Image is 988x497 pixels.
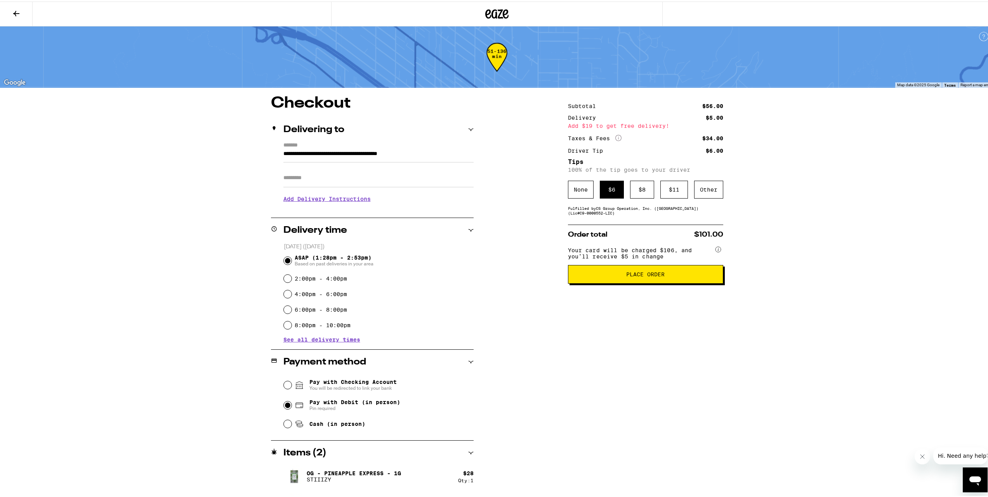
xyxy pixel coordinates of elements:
span: Cash (in person) [309,419,365,426]
div: None [568,179,594,197]
span: Hi. Need any help? [5,5,56,12]
p: 100% of the tip goes to your driver [568,165,723,171]
span: $101.00 [694,230,723,237]
div: 51-136 min [486,47,507,76]
span: Pin required [309,404,400,410]
h1: Checkout [271,94,474,110]
p: We'll contact you at [PHONE_NUMBER] when we arrive [283,206,474,213]
span: Map data ©2025 Google [897,81,939,85]
div: Delivery [568,113,601,119]
div: $ 6 [600,179,624,197]
h3: Add Delivery Instructions [283,188,474,206]
h5: Tips [568,157,723,164]
button: See all delivery times [283,335,360,341]
span: Pay with Checking Account [309,377,397,390]
label: 2:00pm - 4:00pm [295,274,347,280]
div: $ 28 [463,469,474,475]
div: Add $19 to get free delivery! [568,122,723,127]
img: OG - Pineapple Express - 1g [283,464,305,486]
span: Your card will be charged $106, and you’ll receive $5 in change [568,243,714,258]
div: Qty: 1 [458,476,474,481]
p: STIIIZY [307,475,401,481]
div: $6.00 [706,146,723,152]
iframe: Close message [915,447,930,463]
label: 8:00pm - 10:00pm [295,321,351,327]
div: Taxes & Fees [568,133,622,140]
iframe: Button to launch messaging window [963,466,988,491]
a: Open this area in Google Maps (opens a new window) [2,76,28,86]
div: Other [694,179,723,197]
div: Fulfilled by CS Group Operation, Inc. ([GEOGRAPHIC_DATA]) (Lic# C9-0000552-LIC ) [568,204,723,214]
span: Pay with Debit (in person) [309,398,400,404]
div: $34.00 [702,134,723,140]
iframe: Message from company [933,446,988,463]
div: Subtotal [568,102,601,107]
div: $ 8 [630,179,654,197]
a: Terms [944,81,956,86]
div: $56.00 [702,102,723,107]
span: ASAP (1:28pm - 2:53pm) [295,253,373,265]
p: OG - Pineapple Express - 1g [307,469,401,475]
div: Driver Tip [568,146,608,152]
label: 6:00pm - 8:00pm [295,305,347,311]
label: 4:00pm - 6:00pm [295,289,347,296]
span: Place Order [626,270,665,276]
h2: Payment method [283,356,366,365]
div: $ 11 [660,179,688,197]
span: Based on past deliveries in your area [295,259,373,265]
img: Google [2,76,28,86]
h2: Delivering to [283,124,344,133]
span: Order total [568,230,608,237]
h2: Items ( 2 ) [283,447,326,456]
p: [DATE] ([DATE]) [284,242,474,249]
div: $5.00 [706,113,723,119]
span: You will be redirected to link your bank [309,384,397,390]
button: Place Order [568,263,723,282]
h2: Delivery time [283,224,347,234]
